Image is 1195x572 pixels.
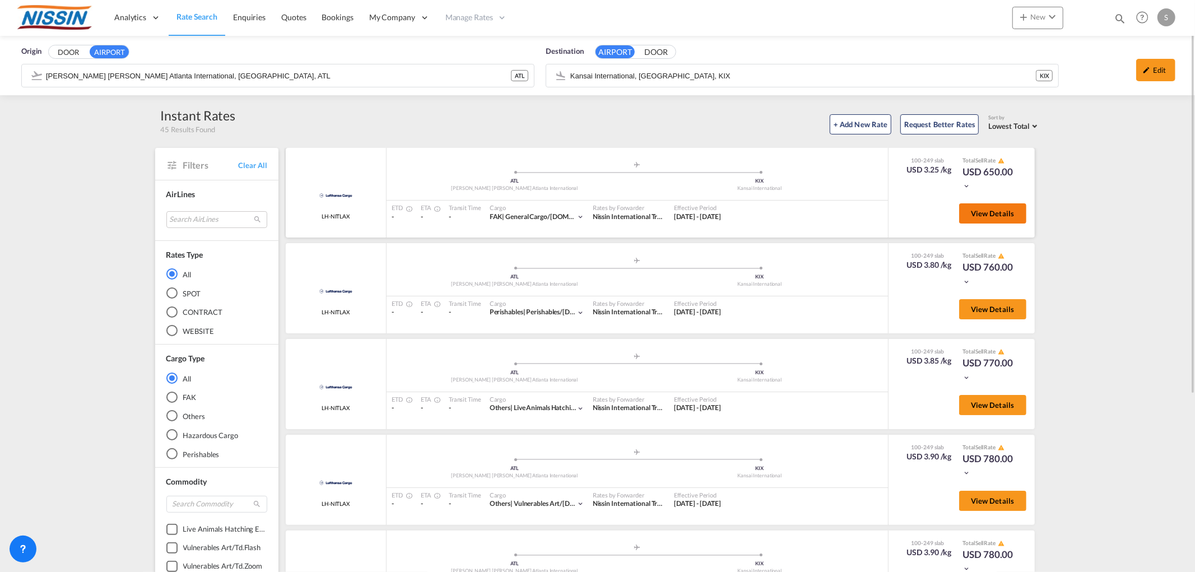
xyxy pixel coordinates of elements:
span: Sell [975,540,984,546]
div: [PERSON_NAME] [PERSON_NAME] Atlanta International [392,281,638,288]
span: Sell [975,348,984,355]
button: icon-alert [997,156,1005,165]
md-radio-button: All [166,373,267,384]
md-radio-button: WEBSITE [166,325,267,337]
div: Instant Rates [161,106,236,124]
span: Origin [21,46,41,57]
div: USD 3.25 /kg [907,164,952,175]
div: Rates by Forwarder [593,299,663,308]
div: S [1157,8,1175,26]
div: Effective Period [674,299,722,308]
span: | [523,308,526,316]
div: USD 3.80 /kg [907,259,952,271]
span: Commodity [166,477,207,486]
md-icon: icon-alert [998,540,1005,547]
div: Cargo Type [166,353,204,364]
span: Nissin International Transport USA (Trial) [593,403,713,412]
span: - [392,499,394,508]
div: vulnerables art/td.flash [183,542,261,552]
span: Perishables [490,308,527,316]
img: Lufthansa Cargo [315,277,357,305]
md-radio-button: FAK [166,392,267,403]
div: USD 3.90 /kg [907,451,952,462]
div: Rates Type [166,249,203,261]
div: Rates by Forwarder [593,491,663,499]
md-icon: icon-chevron-down [576,500,584,508]
md-icon: icon-chevron-down [962,182,970,190]
div: ETA [421,491,438,499]
div: Total Rate [962,156,1019,165]
div: 30 Mar 2025 - 25 Oct 2025 [674,403,722,413]
md-icon: icon-magnify [1114,12,1126,25]
md-icon: icon-magnify [253,500,262,508]
div: Total Rate [962,443,1019,452]
button: View Details [959,491,1026,511]
span: - [421,499,423,508]
span: LH-NITLAX [322,404,350,412]
div: Cargo [490,491,584,499]
input: Search by Airport [46,67,511,84]
div: USD 760.00 [962,261,1019,287]
button: AIRPORT [596,45,635,58]
md-select: Select: Lowest Total [989,119,1040,132]
div: ETD [392,203,410,212]
md-icon: assets/icons/custom/roll-o-plane.svg [630,162,644,168]
div: KIX [637,178,882,185]
div: ATL [511,70,528,81]
md-icon: assets/icons/custom/roll-o-plane.svg [630,354,644,359]
div: USD 3.90 /kg [907,547,952,558]
div: - [449,308,481,317]
span: LH-NITLAX [322,500,350,508]
button: View Details [959,395,1026,415]
div: Sort by [989,114,1040,122]
span: Sell [975,444,984,450]
span: | [510,499,513,508]
div: - [449,403,481,413]
div: Nissin International Transport USA (Trial) [593,499,663,509]
div: Transit Time [449,395,481,403]
md-icon: icon-alert [998,157,1005,164]
span: New [1017,12,1059,21]
div: Nissin International Transport USA (Trial) [593,403,663,413]
span: - [392,403,394,412]
span: Clear All [238,160,267,170]
md-icon: icon-chevron-down [576,404,584,412]
span: View Details [971,305,1015,314]
div: ATL [392,178,638,185]
div: Help [1133,8,1157,28]
div: Cargo [490,203,584,212]
md-icon: icon-plus 400-fg [1017,10,1030,24]
span: Sell [975,157,984,164]
div: Transit Time [449,203,481,212]
div: USD 650.00 [962,165,1019,192]
md-input-container: Kansai International, Osaka, KIX [546,64,1058,87]
span: AirLines [166,189,195,199]
div: 100-249 slab [904,443,952,451]
md-icon: assets/icons/custom/roll-o-plane.svg [630,545,644,550]
div: Total Rate [962,347,1019,356]
input: Search by Airport [570,67,1036,84]
span: Quotes [281,12,306,22]
md-icon: icon-chevron-down [1045,10,1059,24]
div: ATL [392,273,638,281]
div: Kansai International [637,185,882,192]
div: Nissin International Transport USA (Trial) [593,308,663,317]
div: KIX [1036,70,1053,81]
md-icon: assets/icons/custom/roll-o-plane.svg [630,258,644,263]
div: 30 Mar 2025 - 25 Oct 2025 [674,499,722,509]
span: - [421,212,423,221]
div: live animals hatching eggs/td.flash [490,403,576,413]
md-icon: assets/icons/custom/roll-o-plane.svg [630,449,644,455]
span: 45 Results Found [161,124,215,134]
div: vulnerables art/td.zoom [183,561,263,571]
div: KIX [637,369,882,376]
div: general cargo/[DOMAIN_NAME] [490,212,576,222]
span: | [510,403,513,412]
md-icon: icon-chevron-down [962,278,970,286]
span: View Details [971,401,1015,410]
div: Kansai International [637,376,882,384]
div: live animals hatching eggs/td.flash [183,524,267,534]
md-icon: icon-alert [998,348,1005,355]
span: FAK [490,212,506,221]
span: Enquiries [233,12,266,22]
